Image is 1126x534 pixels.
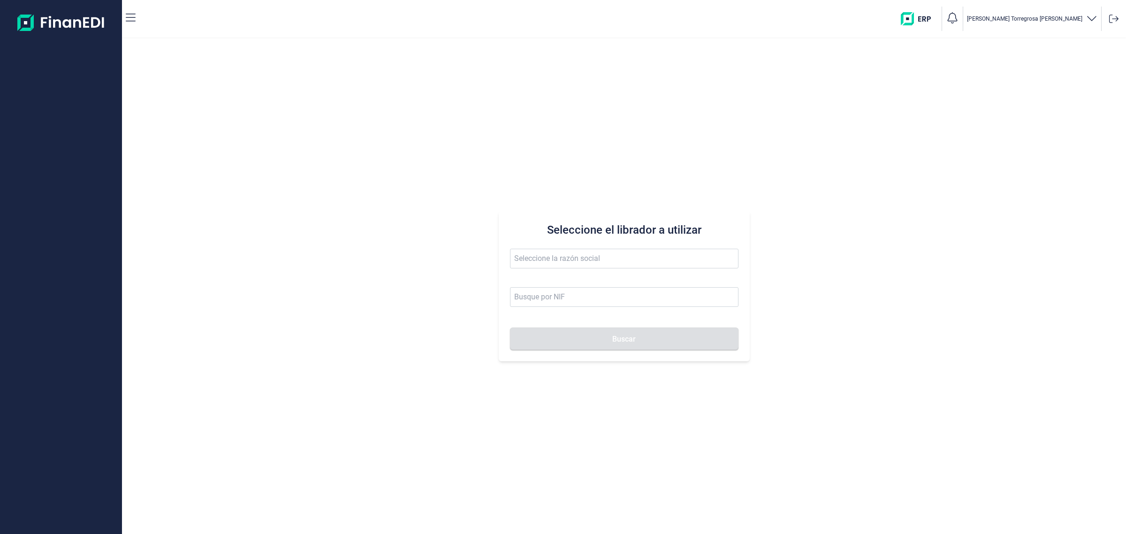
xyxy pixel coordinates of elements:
[510,222,738,237] h3: Seleccione el librador a utilizar
[967,12,1097,26] button: [PERSON_NAME] Torregrosa [PERSON_NAME]
[510,249,738,268] input: Seleccione la razón social
[17,8,105,38] img: Logo de aplicación
[510,287,738,307] input: Busque por NIF
[967,15,1082,23] p: [PERSON_NAME] Torregrosa [PERSON_NAME]
[612,336,636,343] span: Buscar
[901,12,938,25] img: erp
[510,328,738,350] button: Buscar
